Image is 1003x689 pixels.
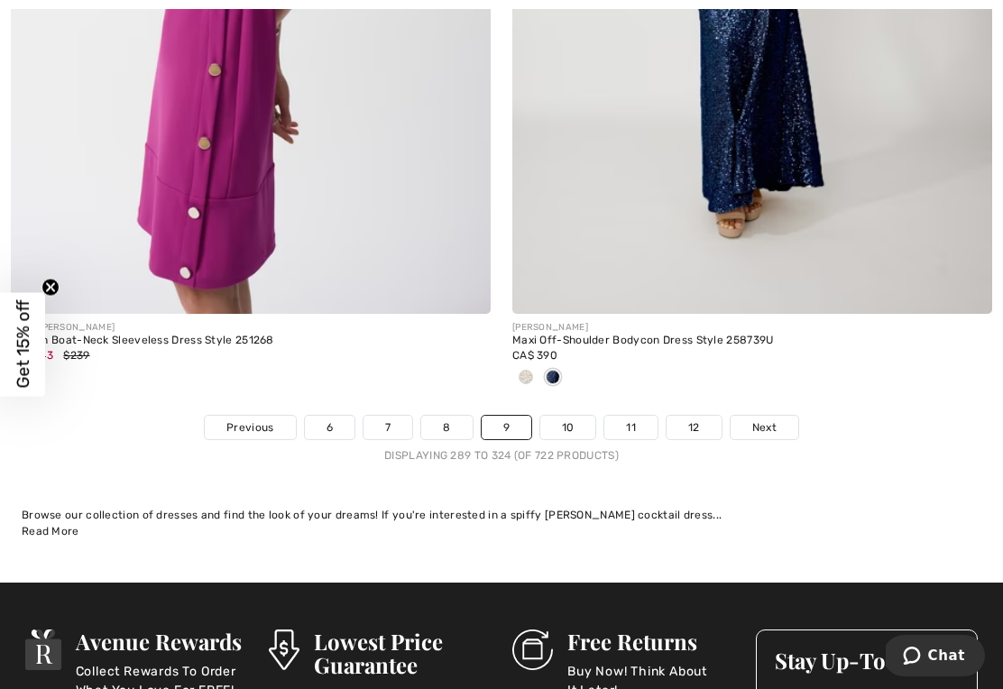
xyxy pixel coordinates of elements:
a: 6 [305,416,354,439]
span: CA$ 390 [512,349,557,362]
div: [PERSON_NAME] [11,321,491,335]
span: $239 [63,349,89,362]
iframe: Opens a widget where you can chat to one of our agents [886,635,985,680]
span: Get 15% off [13,300,33,389]
img: Lowest Price Guarantee [269,629,299,670]
a: 7 [363,416,412,439]
h3: Avenue Rewards [76,629,247,653]
h3: Free Returns [567,629,734,653]
span: Read More [22,525,79,537]
a: 8 [421,416,472,439]
div: Maxi Off-Shoulder Bodycon Dress Style 258739U [512,335,992,347]
button: Close teaser [41,279,60,297]
div: Browse our collection of dresses and find the look of your dreams! If you're interested in a spif... [22,507,981,523]
img: Free Returns [512,629,553,670]
a: 12 [667,416,722,439]
a: Previous [205,416,295,439]
span: Next [752,419,777,436]
a: 11 [604,416,658,439]
div: Sheath Boat-Neck Sleeveless Dress Style 251268 [11,335,491,347]
h3: Stay Up-To-Date [775,648,959,672]
div: Champagne [512,363,539,393]
h3: Lowest Price Guarantee [314,629,491,676]
a: Next [731,416,798,439]
div: Navy [539,363,566,393]
a: 9 [482,416,531,439]
span: Previous [226,419,273,436]
div: [PERSON_NAME] [512,321,992,335]
a: 10 [540,416,596,439]
img: Avenue Rewards [25,629,61,670]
